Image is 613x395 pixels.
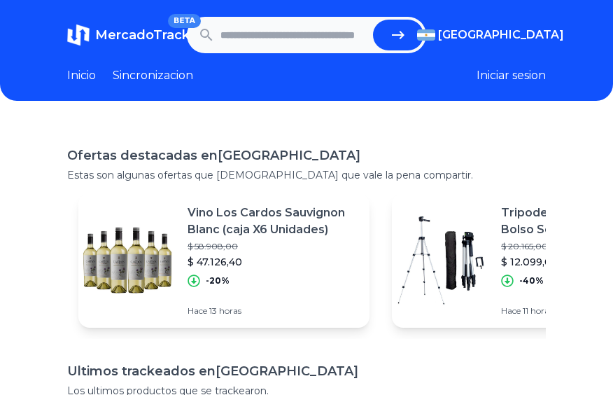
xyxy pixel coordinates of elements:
[188,241,358,252] p: $ 58.908,00
[168,14,201,28] span: BETA
[188,255,358,269] p: $ 47.126,40
[67,67,96,84] a: Inicio
[95,27,190,43] span: MercadoTrack
[78,212,176,310] img: Featured image
[67,168,546,182] p: Estas son algunas ofertas que [DEMOGRAPHIC_DATA] que vale la pena compartir.
[188,205,358,238] p: Vino Los Cardos Sauvignon Blanc (caja X6 Unidades)
[417,27,546,43] button: [GEOGRAPHIC_DATA]
[519,275,544,286] p: -40%
[438,27,564,43] span: [GEOGRAPHIC_DATA]
[78,193,369,328] a: Featured imageVino Los Cardos Sauvignon Blanc (caja X6 Unidades)$ 58.908,00$ 47.126,40-20%Hace 13...
[67,361,546,381] h1: Ultimos trackeados en [GEOGRAPHIC_DATA]
[206,275,230,286] p: -20%
[392,212,490,310] img: Featured image
[67,24,90,46] img: MercadoTrack
[67,146,546,165] h1: Ofertas destacadas en [GEOGRAPHIC_DATA]
[417,29,435,41] img: Argentina
[477,67,546,84] button: Iniciar sesion
[188,305,358,317] p: Hace 13 horas
[113,67,193,84] a: Sincronizacion
[67,24,187,46] a: MercadoTrackBETA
